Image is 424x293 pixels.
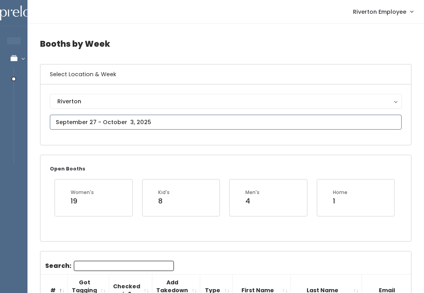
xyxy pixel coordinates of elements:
[345,3,421,20] a: Riverton Employee
[57,97,394,106] div: Riverton
[40,64,411,84] h6: Select Location & Week
[158,196,170,206] div: 8
[40,33,411,55] h4: Booths by Week
[50,165,85,172] small: Open Booths
[50,94,402,109] button: Riverton
[333,189,347,196] div: Home
[71,189,94,196] div: Women's
[74,261,174,271] input: Search:
[353,7,406,16] span: Riverton Employee
[245,189,260,196] div: Men's
[71,196,94,206] div: 19
[333,196,347,206] div: 1
[45,261,174,271] label: Search:
[158,189,170,196] div: Kid's
[50,115,402,130] input: September 27 - October 3, 2025
[245,196,260,206] div: 4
